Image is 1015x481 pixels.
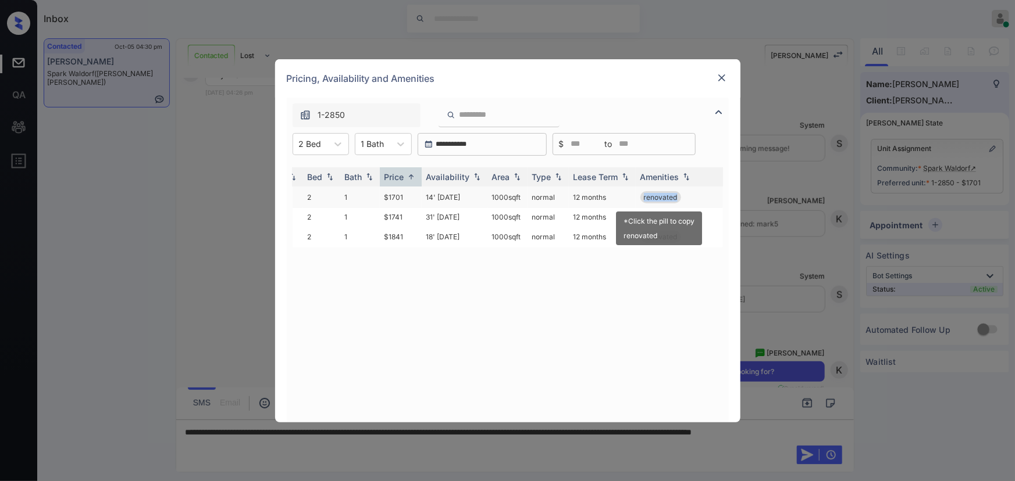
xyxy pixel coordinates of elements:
div: Availability [426,172,470,182]
td: 12 months [569,186,636,208]
td: $1841 [380,226,422,247]
img: sorting [324,173,336,181]
div: Type [532,172,551,182]
img: sorting [405,173,417,181]
div: Bath [345,172,362,182]
div: Area [492,172,510,182]
img: sorting [553,173,564,181]
td: 1000 sqft [487,208,528,226]
span: to [605,138,612,150]
div: Price [384,172,404,182]
td: 2 [303,226,340,247]
div: Amenities [640,172,679,182]
td: normal [528,186,569,208]
td: normal [528,208,569,226]
div: *Click the pill to copy [624,217,695,225]
td: $1741 [380,208,422,226]
td: 18' [DATE] [422,226,487,247]
td: 12 months [569,226,636,247]
td: 1 [340,186,380,208]
div: Bed [308,172,323,182]
div: renovated [624,231,695,240]
img: close [716,72,728,84]
td: 1000 sqft [487,226,528,247]
img: icon-zuma [712,105,726,119]
td: 2 [303,186,340,208]
td: 1 [340,208,380,226]
td: normal [528,226,569,247]
td: 31' [DATE] [422,208,487,226]
img: sorting [511,173,523,181]
img: sorting [471,173,483,181]
img: sorting [619,173,631,181]
span: 1-2850 [318,109,346,121]
span: renovated [644,193,678,202]
td: 1 [340,226,380,247]
img: sorting [287,173,298,181]
td: 2 [303,208,340,226]
td: 1000 sqft [487,186,528,208]
div: Pricing, Availability and Amenities [275,59,740,98]
img: icon-zuma [447,110,455,120]
img: sorting [364,173,375,181]
img: sorting [681,173,692,181]
td: $1701 [380,186,422,208]
div: Lease Term [574,172,618,182]
span: $ [559,138,564,150]
td: 12 months [569,208,636,226]
img: icon-zuma [300,109,311,121]
td: 14' [DATE] [422,186,487,208]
